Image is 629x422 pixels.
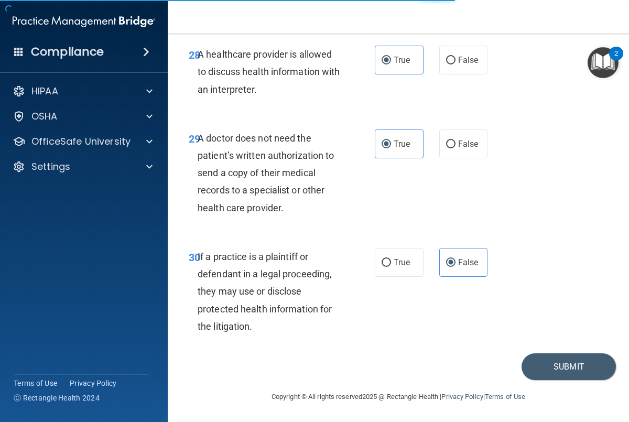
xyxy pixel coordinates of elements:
div: Copyright © All rights reserved 2025 @ Rectangle Health | | [207,380,590,414]
a: Privacy Policy [441,393,483,401]
span: False [458,55,479,65]
input: False [446,259,456,267]
a: Settings [13,160,153,173]
a: Terms of Use [485,393,525,401]
span: A healthcare provider is allowed to discuss health information with an interpreter. [198,49,340,94]
iframe: Drift Widget Chat Controller [577,350,616,389]
p: OfficeSafe University [31,135,131,148]
button: Open Resource Center, 2 new notifications [588,47,619,78]
p: OSHA [31,110,58,123]
span: A doctor does not need the patient’s written authorization to send a copy of their medical record... [198,133,334,213]
input: False [446,57,456,64]
h4: Compliance [31,45,104,59]
span: 29 [189,133,200,145]
div: 2 [614,53,618,67]
button: Submit [522,353,616,380]
img: PMB logo [13,11,155,32]
span: True [394,139,410,149]
a: OSHA [13,110,153,123]
span: If a practice is a plaintiff or defendant in a legal proceeding, they may use or disclose protect... [198,251,332,332]
span: False [458,257,479,267]
a: HIPAA [13,85,153,98]
span: 30 [189,251,200,264]
span: 28 [189,49,200,61]
a: Terms of Use [14,378,57,388]
a: OfficeSafe University [13,135,153,148]
p: Settings [31,160,70,173]
input: True [382,259,391,267]
a: Privacy Policy [70,378,117,388]
p: HIPAA [31,85,58,98]
span: True [394,55,410,65]
input: True [382,140,391,148]
input: False [446,140,456,148]
span: False [458,139,479,149]
span: True [394,257,410,267]
input: True [382,57,391,64]
span: Ⓒ Rectangle Health 2024 [14,393,100,403]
